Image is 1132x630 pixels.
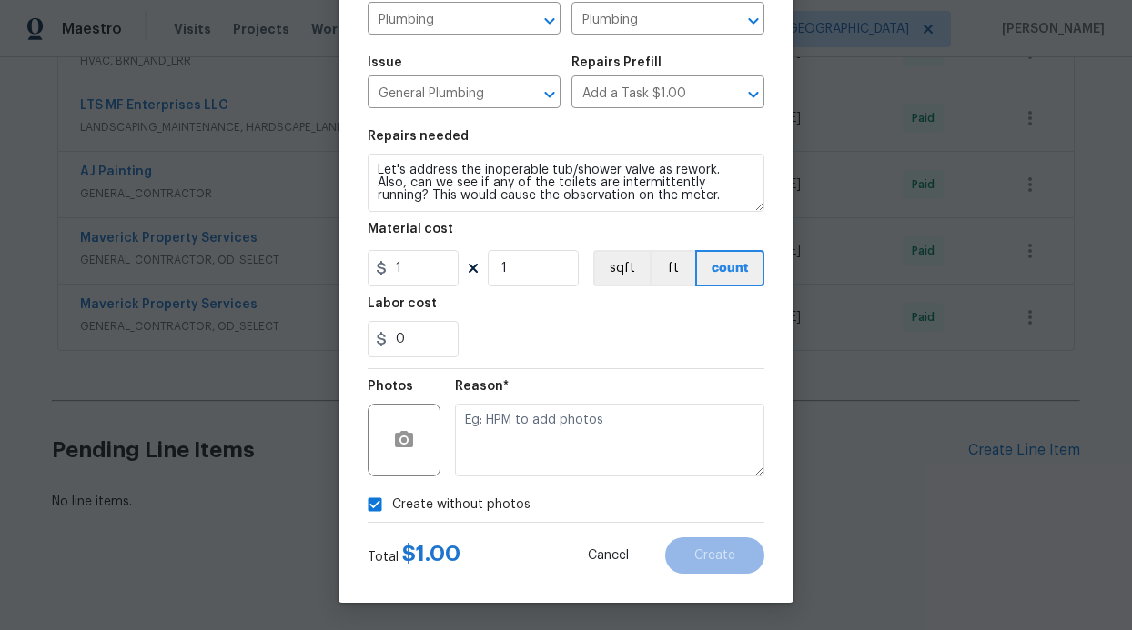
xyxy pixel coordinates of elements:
span: Create without photos [392,495,531,515]
span: Cancel [588,549,629,563]
button: Open [741,82,766,107]
span: Create [694,549,735,563]
h5: Labor cost [368,297,437,310]
button: ft [650,250,695,286]
button: Open [537,82,562,107]
button: Open [741,8,766,34]
textarea: Let's address the inoperable tub/shower valve as rework. Also, can we see if any of the toilets a... [368,154,764,212]
h5: Issue [368,56,402,69]
h5: Photos [368,380,413,393]
button: Create [665,537,764,574]
h5: Repairs needed [368,130,469,143]
h5: Repairs Prefill [571,56,662,69]
button: Cancel [559,537,658,574]
button: Open [537,8,562,34]
h5: Material cost [368,223,453,235]
span: $ 1.00 [402,543,460,565]
h5: Reason* [455,380,509,393]
button: sqft [593,250,650,286]
div: Total [368,545,460,566]
button: count [695,250,764,286]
